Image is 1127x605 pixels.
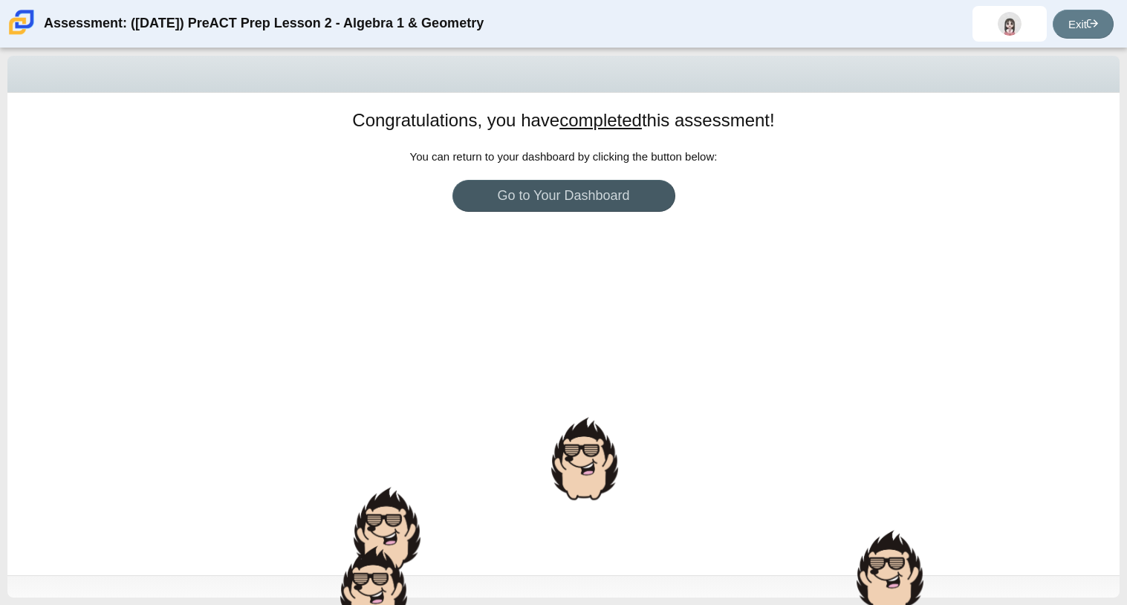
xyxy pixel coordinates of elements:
[352,108,774,133] h1: Congratulations, you have this assessment!
[1053,10,1114,39] a: Exit
[452,180,675,212] a: Go to Your Dashboard
[410,150,718,163] span: You can return to your dashboard by clicking the button below:
[559,110,642,130] u: completed
[998,12,1022,36] img: andrew.torresmonte.mvqVCs
[6,27,37,40] a: Carmen School of Science & Technology
[6,7,37,38] img: Carmen School of Science & Technology
[44,6,484,42] div: Assessment: ([DATE]) PreACT Prep Lesson 2 - Algebra 1 & Geometry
